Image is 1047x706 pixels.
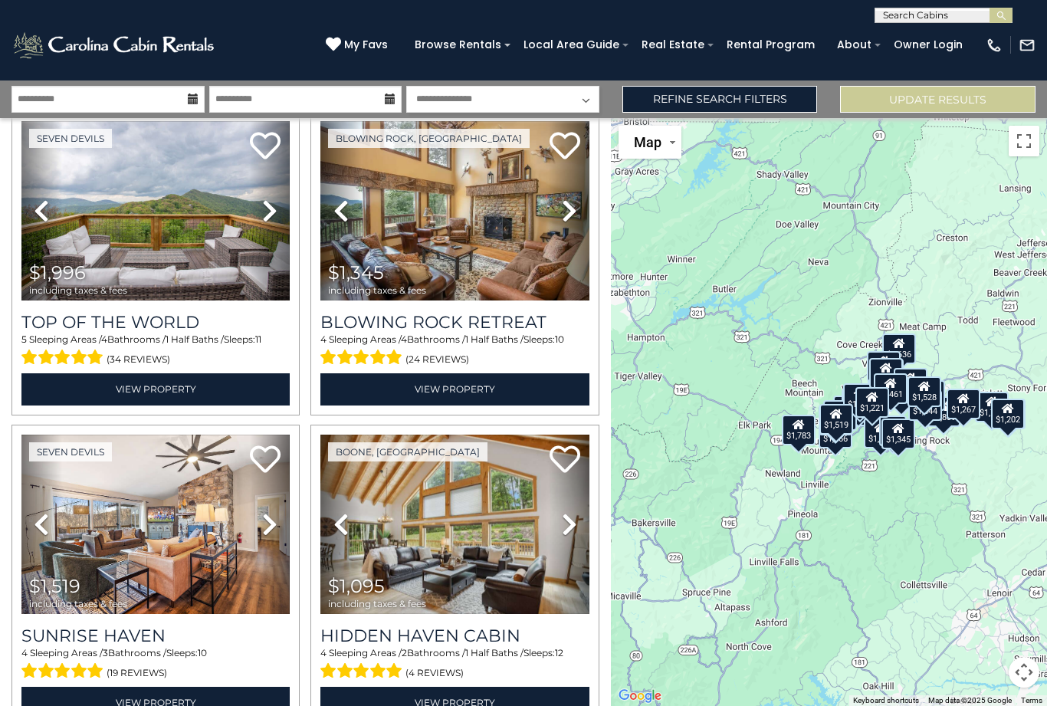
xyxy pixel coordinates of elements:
[29,575,80,597] span: $1,519
[21,435,290,615] img: thumbnail_164363682.jpeg
[11,30,218,61] img: White-1-2.png
[820,403,854,434] div: $1,519
[992,398,1026,429] div: $1,202
[21,333,27,345] span: 5
[840,86,1036,113] button: Update Results
[344,37,388,53] span: My Favs
[21,373,290,405] a: View Property
[320,646,589,683] div: Sleeping Areas / Bathrooms / Sleeps:
[320,626,589,646] a: Hidden Haven Cabin
[320,121,589,301] img: thumbnail_163264198.jpeg
[465,333,523,345] span: 1 Half Baths /
[550,444,580,477] a: Add to favorites
[819,418,852,448] div: $1,566
[867,351,901,382] div: $2,085
[719,33,822,57] a: Rental Program
[198,647,207,658] span: 10
[928,696,1012,704] span: Map data ©2025 Google
[1009,126,1039,156] button: Toggle fullscreen view
[909,390,943,421] div: $1,544
[29,285,127,295] span: including taxes & fees
[782,415,816,445] div: $1,783
[885,377,918,408] div: $1,128
[328,599,426,609] span: including taxes & fees
[21,626,290,646] a: Sunrise Haven
[29,261,86,284] span: $1,996
[634,134,661,150] span: Map
[555,647,563,658] span: 12
[844,383,878,414] div: $1,792
[29,442,112,461] a: Seven Devils
[320,333,327,345] span: 4
[881,419,915,449] div: $1,345
[615,686,665,706] a: Open this area in Google Maps (opens a new window)
[883,333,917,363] div: $1,636
[870,358,904,389] div: $1,661
[250,130,281,163] a: Add to favorites
[819,405,852,435] div: $1,996
[886,33,970,57] a: Owner Login
[975,391,1009,422] div: $1,767
[879,415,907,446] div: $999
[1019,37,1036,54] img: mail-regular-white.png
[634,33,712,57] a: Real Estate
[555,333,564,345] span: 10
[874,373,908,403] div: $1,461
[1009,657,1039,688] button: Map camera controls
[908,376,942,407] div: $1,528
[320,373,589,405] a: View Property
[326,37,392,54] a: My Favs
[864,417,898,448] div: $1,608
[550,130,580,163] a: Add to favorites
[320,435,589,615] img: thumbnail_166665678.jpeg
[615,686,665,706] img: Google
[853,695,919,706] button: Keyboard shortcuts
[328,285,426,295] span: including taxes & fees
[21,312,290,333] a: Top of the World
[402,647,407,658] span: 2
[21,333,290,369] div: Sleeping Areas / Bathrooms / Sleeps:
[986,37,1003,54] img: phone-regular-white.png
[894,368,928,399] div: $1,095
[328,261,384,284] span: $1,345
[856,386,890,417] div: $1,221
[328,575,385,597] span: $1,095
[250,444,281,477] a: Add to favorites
[166,333,224,345] span: 1 Half Baths /
[401,333,407,345] span: 4
[320,333,589,369] div: Sleeping Areas / Bathrooms / Sleeps:
[842,388,876,419] div: $1,651
[405,350,469,369] span: (24 reviews)
[823,400,857,431] div: $1,545
[328,442,487,461] a: Boone, [GEOGRAPHIC_DATA]
[622,86,818,113] a: Refine Search Filters
[29,599,127,609] span: including taxes & fees
[255,333,261,345] span: 11
[407,33,509,57] a: Browse Rentals
[328,129,530,148] a: Blowing Rock, [GEOGRAPHIC_DATA]
[320,647,327,658] span: 4
[405,663,464,683] span: (4 reviews)
[320,312,589,333] a: Blowing Rock Retreat
[927,396,961,426] div: $1,809
[101,333,107,345] span: 4
[829,33,879,57] a: About
[21,121,290,301] img: thumbnail_163274419.jpeg
[21,647,28,658] span: 4
[107,350,170,369] span: (34 reviews)
[107,663,167,683] span: (19 reviews)
[619,126,681,159] button: Change map style
[516,33,627,57] a: Local Area Guide
[103,647,108,658] span: 3
[29,129,112,148] a: Seven Devils
[947,388,981,419] div: $1,267
[1021,696,1042,704] a: Terms (opens in new tab)
[21,646,290,683] div: Sleeping Areas / Bathrooms / Sleeps:
[465,647,523,658] span: 1 Half Baths /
